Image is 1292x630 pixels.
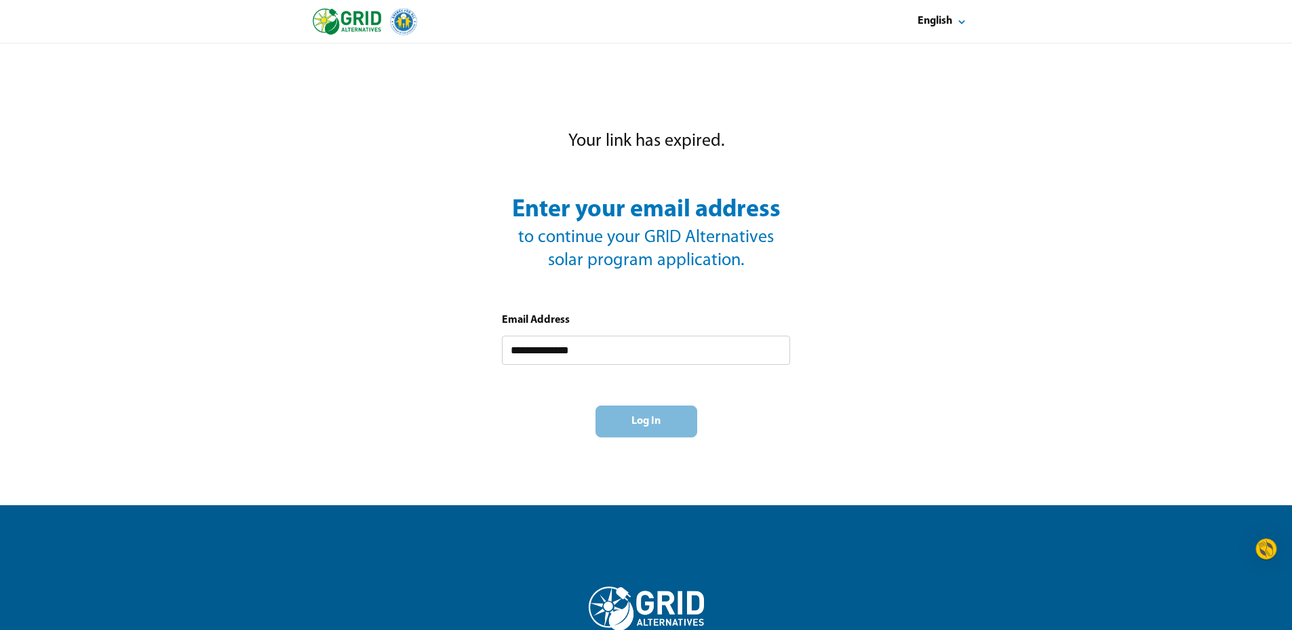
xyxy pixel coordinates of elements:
[512,194,781,227] div: Enter your email address
[595,406,697,437] button: Log In
[607,414,686,429] div: Log In
[568,130,724,153] div: Your link has expired.
[313,8,417,35] img: logo
[502,313,570,328] div: Email Address
[918,14,952,28] div: English
[906,5,980,37] button: Select
[502,227,790,273] div: to continue your GRID Alternatives solar program application.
